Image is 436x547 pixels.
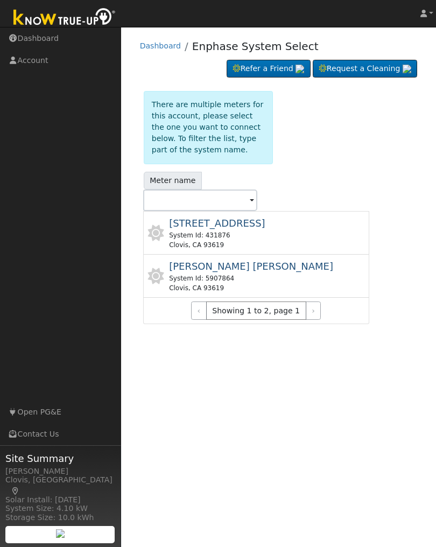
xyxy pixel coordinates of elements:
img: Know True-Up [8,6,121,30]
img: retrieve [403,65,411,73]
a: Map [11,487,20,495]
a: Request a Cleaning [313,60,417,78]
span: [STREET_ADDRESS] [169,218,265,229]
div: Clovis, CA 93619 [169,240,265,250]
div: Clovis, [GEOGRAPHIC_DATA] [5,474,115,497]
span: Site Summary [5,451,115,466]
div: Storage Size: 10.0 kWh [5,512,115,523]
div: Meter name [144,172,202,190]
div: There are multiple meters for this account, please select the one you want to connect below. To f... [144,91,273,164]
div: [PERSON_NAME] [5,466,115,477]
a: Dashboard [140,41,181,50]
div: Clovis, CA 93619 [169,283,333,293]
span: [PERSON_NAME] [PERSON_NAME] [169,261,333,272]
div: Solar Install: [DATE] [5,494,115,506]
div: System Id: 431876 [169,230,265,240]
a: Refer a Friend [227,60,311,78]
span: Showing 1 to 2, page 1 [206,301,306,320]
a: Enphase System Select [192,40,319,53]
div: System Id: 5907864 [169,273,333,283]
div: System Size: 4.10 kW [5,503,115,514]
img: retrieve [56,529,65,538]
img: retrieve [296,65,304,73]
